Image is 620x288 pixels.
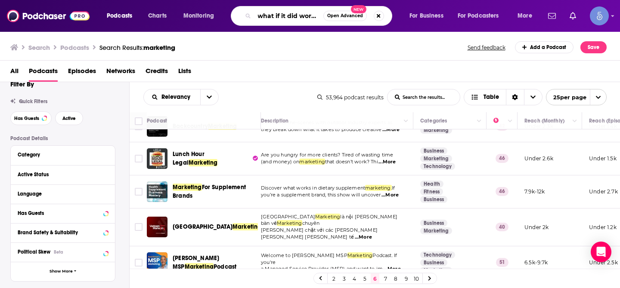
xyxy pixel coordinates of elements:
[371,273,379,284] a: 6
[173,183,258,200] a: MarketingFor Supplement Brands
[208,123,237,130] span: Marketing
[474,116,484,126] button: Column Actions
[590,6,609,25] span: Logged in as Spiral5-G1
[496,258,508,267] p: 51
[347,252,373,258] span: Marketing
[144,94,200,100] button: open menu
[261,252,347,258] span: Welcome to [PERSON_NAME] MSP
[484,94,499,100] span: Table
[18,227,108,238] a: Brand Safety & Suitability
[135,123,143,130] span: Toggle select row
[420,251,455,258] a: Technology
[420,116,447,126] div: Categories
[546,91,586,104] span: 25 per page
[18,249,50,255] span: Political Skew
[589,259,618,266] p: Under 2.5k
[50,269,73,274] span: Show More
[302,220,320,226] span: chuyên
[420,196,447,203] a: Business
[68,64,96,82] a: Episodes
[402,273,410,284] a: 9
[239,6,400,26] div: Search podcasts, credits, & more...
[147,252,167,273] a: Paul Green's MSP Marketing Podcast
[464,89,542,105] button: Choose View
[327,14,363,18] span: Open Advanced
[591,242,611,262] div: Open Intercom Messenger
[14,116,39,121] span: Has Guests
[515,41,574,53] a: Add a Podcast
[146,64,168,82] a: Credits
[580,41,607,53] button: Save
[7,8,90,24] img: Podchaser - Follow, Share and Rate Podcasts
[409,10,443,22] span: For Business
[173,254,219,270] span: [PERSON_NAME] MSP
[18,188,108,199] button: Language
[589,155,617,162] p: Under 1.5k
[384,266,401,273] span: ...More
[143,89,219,105] h2: Choose List sort
[147,217,167,237] img: Vietnam Marketing
[420,181,443,187] a: Health
[420,163,455,170] a: Technology
[524,155,553,162] p: Under 2.6k
[360,273,369,284] a: 5
[505,116,515,126] button: Column Actions
[546,89,607,105] button: open menu
[99,43,175,52] div: Search Results:
[161,94,193,100] span: Relevancy
[19,98,47,104] span: Quick Filters
[54,249,63,255] div: Beta
[355,234,372,241] span: ...More
[261,227,378,240] span: [PERSON_NAME] chặt với các [PERSON_NAME] [PERSON_NAME] [PERSON_NAME] tế
[135,259,143,267] span: Toggle select row
[412,273,421,284] a: 10
[329,273,338,284] a: 2
[590,6,609,25] img: User Profile
[391,273,400,284] a: 8
[173,150,258,167] a: Lunch Hour LegalMarketing
[173,150,205,166] span: Lunch Hour Legal
[420,188,443,195] a: Fitness
[107,10,132,22] span: Podcasts
[545,9,559,23] a: Show notifications dropdown
[518,10,532,22] span: More
[392,185,395,191] span: If
[178,64,191,82] a: Lists
[254,9,323,23] input: Search podcasts, credits, & more...
[325,159,378,165] span: that doesn’t work? Thi
[214,263,236,270] span: Podcast
[10,80,34,88] h2: Filter By
[382,126,400,133] span: ...More
[10,64,19,82] a: All
[315,214,341,220] span: Marketing
[29,64,58,82] a: Podcasts
[11,262,115,281] button: Show More
[261,266,383,272] span: a Managed Service Provider (MSP) and want to im
[18,210,101,216] div: Has Guests
[62,116,76,121] span: Active
[28,43,50,52] h3: Search
[55,111,83,125] button: Active
[106,64,135,82] a: Networks
[420,155,452,162] a: Marketing
[147,181,167,202] a: Marketing For Supplement Brands
[261,185,365,191] span: Discover what works in dietary supplement
[590,6,609,25] button: Show profile menu
[277,220,302,226] span: Marketing
[589,224,617,231] p: Under 1.2k
[496,187,508,196] p: 46
[261,152,393,158] span: Are you hungry for more clients? Tired of wasting time
[452,9,512,23] button: open menu
[420,227,452,234] a: Marketing
[189,159,218,166] span: Marketing
[173,184,202,191] span: Marketing
[185,263,214,270] span: Marketing
[506,89,524,105] div: Sort Direction
[10,111,52,125] button: Has Guests
[401,116,411,126] button: Column Actions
